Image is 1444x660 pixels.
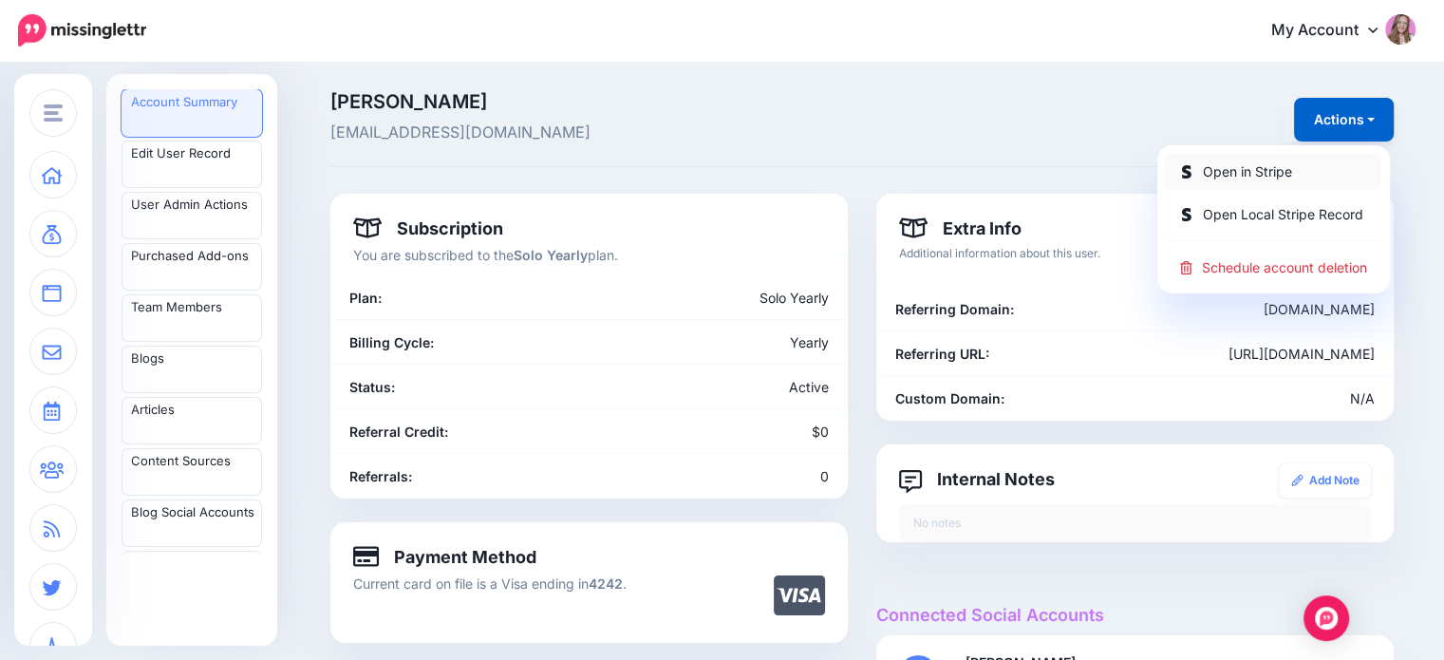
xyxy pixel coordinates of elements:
a: Add Note [1279,463,1371,498]
h4: Internal Notes [899,467,1055,490]
a: Edit User Record [122,141,262,188]
a: Blog Social Accounts [122,500,262,547]
span: [EMAIL_ADDRESS][DOMAIN_NAME] [330,121,1030,145]
h4: Payment Method [353,545,536,568]
div: Open Intercom Messenger [1303,595,1349,641]
h4: Subscription [353,217,503,239]
a: Open in Stripe [1164,153,1381,190]
span: 0 [820,468,829,484]
a: Blog Branding Templates [122,551,262,598]
div: Solo Yearly [504,287,843,309]
h4: Extra Info [899,217,1022,239]
div: Active [590,376,844,398]
b: 4242 [589,575,623,592]
a: Schedule account deletion [1164,249,1381,286]
div: No notes [899,504,1371,542]
a: Blogs [122,346,262,393]
a: Articles [122,397,262,444]
b: Billing Cycle: [349,334,434,350]
img: menu.png [44,104,63,122]
h4: Connected Social Accounts [876,605,1394,626]
b: Referral Credit: [349,424,448,440]
b: Referrals: [349,468,412,484]
div: N/A [1050,387,1389,409]
p: Additional information about this user. [899,244,1371,263]
a: Open Local Stripe Record [1164,196,1381,233]
div: $0 [590,421,844,443]
a: Account Summary [122,89,262,137]
b: Status: [349,379,395,395]
p: Current card on file is a Visa ending in . [353,573,700,594]
div: [DOMAIN_NAME] [1050,298,1389,320]
span: [PERSON_NAME] [330,92,1030,111]
a: Team Members [122,294,262,342]
a: Content Sources [122,448,262,496]
b: Solo Yearly [514,247,588,263]
img: Missinglettr [18,14,146,47]
div: Yearly [590,331,844,353]
a: Purchased Add-ons [122,243,262,291]
a: My Account [1252,8,1416,54]
div: [URL][DOMAIN_NAME] [1050,343,1389,365]
b: Plan: [349,290,382,306]
a: User Admin Actions [122,192,262,239]
b: Referring Domain: [895,301,1014,317]
button: Actions [1294,98,1394,141]
p: You are subscribed to the plan. [353,244,825,266]
b: Referring URL: [895,346,989,362]
b: Custom Domain: [895,390,1004,406]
